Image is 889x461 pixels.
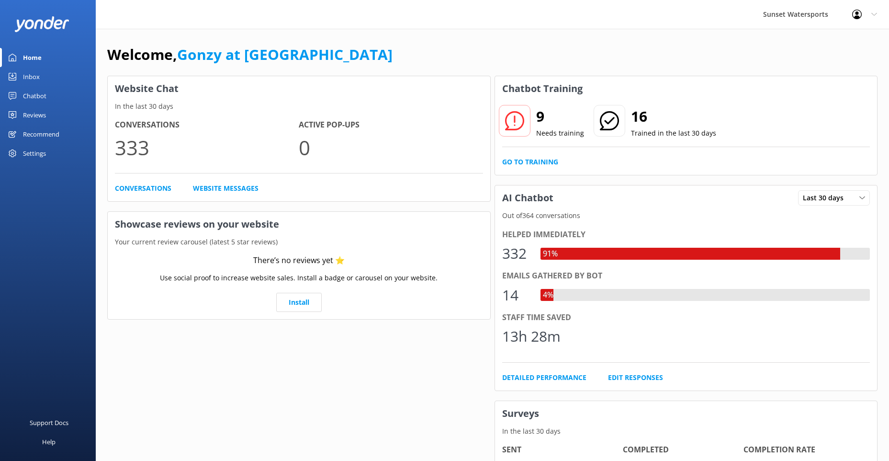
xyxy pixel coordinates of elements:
[299,119,483,131] h4: Active Pop-ups
[23,105,46,125] div: Reviews
[502,229,870,241] div: Helped immediately
[108,237,490,247] p: Your current review carousel (latest 5 star reviews)
[108,101,490,112] p: In the last 30 days
[495,401,878,426] h3: Surveys
[540,248,560,260] div: 91%
[502,284,531,307] div: 14
[23,86,46,105] div: Chatbot
[177,45,393,64] a: Gonzy at [GEOGRAPHIC_DATA]
[160,273,438,283] p: Use social proof to increase website sales. Install a badge or carousel on your website.
[502,372,586,383] a: Detailed Performance
[23,67,40,86] div: Inbox
[23,125,59,144] div: Recommend
[502,157,558,167] a: Go to Training
[536,128,584,138] p: Needs training
[23,144,46,163] div: Settings
[495,76,590,101] h3: Chatbot Training
[495,426,878,437] p: In the last 30 days
[502,270,870,282] div: Emails gathered by bot
[115,131,299,163] p: 333
[253,254,345,267] div: There’s no reviews yet ⭐
[193,183,259,194] a: Website Messages
[536,105,584,128] h2: 9
[495,185,561,210] h3: AI Chatbot
[115,119,299,131] h4: Conversations
[276,293,322,312] a: Install
[803,193,849,203] span: Last 30 days
[502,325,561,348] div: 13h 28m
[743,444,864,456] h4: Completion Rate
[299,131,483,163] p: 0
[502,311,870,324] div: Staff time saved
[42,432,56,451] div: Help
[115,183,171,194] a: Conversations
[495,210,878,221] p: Out of 364 conversations
[30,413,68,432] div: Support Docs
[23,48,42,67] div: Home
[631,128,716,138] p: Trained in the last 30 days
[108,76,490,101] h3: Website Chat
[14,16,69,32] img: yonder-white-logo.png
[502,444,623,456] h4: Sent
[540,289,556,301] div: 4%
[107,43,393,66] h1: Welcome,
[623,444,743,456] h4: Completed
[631,105,716,128] h2: 16
[108,212,490,237] h3: Showcase reviews on your website
[502,242,531,265] div: 332
[608,372,663,383] a: Edit Responses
